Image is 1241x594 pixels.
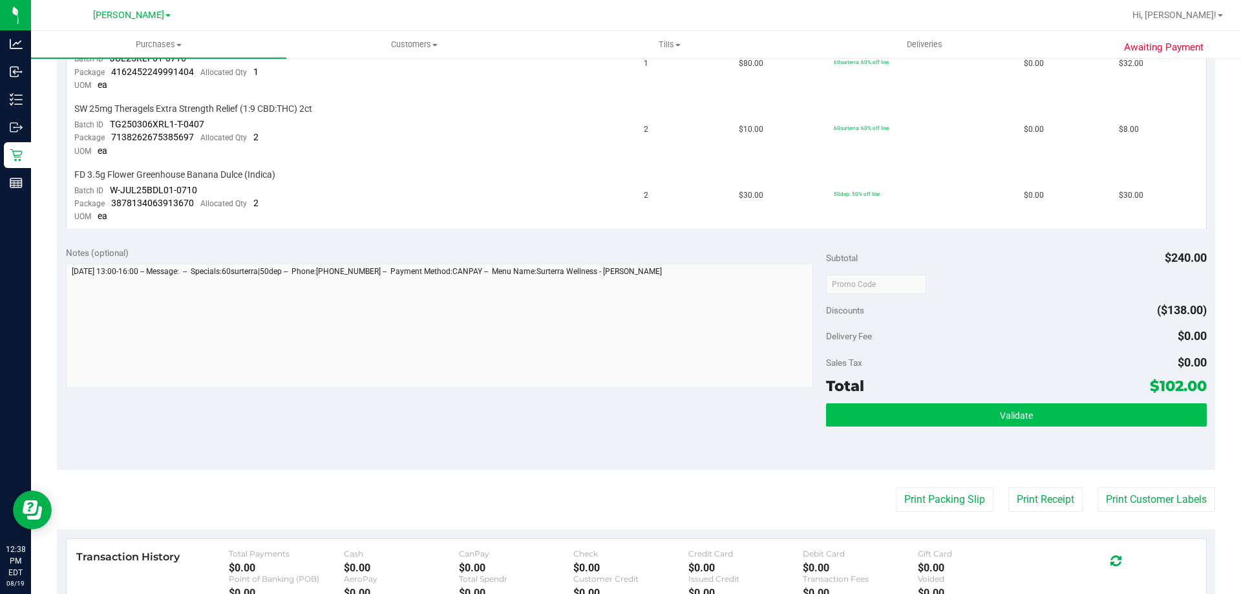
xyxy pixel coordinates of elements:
div: Credit Card [688,549,803,558]
a: Customers [286,31,542,58]
div: Transaction Fees [803,574,918,584]
span: 2 [253,132,259,142]
a: Deliveries [797,31,1052,58]
span: $240.00 [1165,251,1207,264]
span: Sales Tax [826,357,862,368]
span: Delivery Fee [826,331,872,341]
button: Validate [826,403,1206,427]
span: $102.00 [1150,377,1207,395]
span: 2 [644,123,648,136]
span: Deliveries [889,39,960,50]
span: FD 3.5g Flower Greenhouse Banana Dulce (Indica) [74,169,275,181]
inline-svg: Inventory [10,93,23,106]
div: AeroPay [344,574,459,584]
inline-svg: Inbound [10,65,23,78]
a: Tills [542,31,797,58]
span: $0.00 [1024,58,1044,70]
span: UOM [74,81,91,90]
div: Issued Credit [688,574,803,584]
div: CanPay [459,549,574,558]
inline-svg: Reports [10,176,23,189]
div: $0.00 [229,562,344,574]
span: $0.00 [1178,329,1207,343]
div: Debit Card [803,549,918,558]
div: $0.00 [688,562,803,574]
span: Awaiting Payment [1124,40,1204,55]
span: Purchases [31,39,286,50]
inline-svg: Retail [10,149,23,162]
span: Tills [542,39,796,50]
span: TG250306XRL1-T-0407 [110,119,204,129]
button: Print Packing Slip [896,487,993,512]
span: Package [74,133,105,142]
span: $8.00 [1119,123,1139,136]
span: $0.00 [1024,189,1044,202]
span: 2 [644,189,648,202]
span: SW 25mg Theragels Extra Strength Relief (1:9 CBD:THC) 2ct [74,103,312,115]
span: Hi, [PERSON_NAME]! [1132,10,1216,20]
span: ea [98,211,107,221]
span: Discounts [826,299,864,322]
span: 60surterra: 60% off line [834,59,889,65]
span: $30.00 [1119,189,1143,202]
span: UOM [74,147,91,156]
span: $0.00 [1178,355,1207,369]
button: Print Receipt [1008,487,1083,512]
span: ea [98,145,107,156]
span: ($138.00) [1157,303,1207,317]
button: Print Customer Labels [1098,487,1215,512]
span: 3878134063913670 [111,198,194,208]
span: $80.00 [739,58,763,70]
span: Allocated Qty [200,199,247,208]
p: 08/19 [6,578,25,588]
span: Customers [287,39,541,50]
span: 60surterra: 60% off line [834,125,889,131]
span: 4162452249991404 [111,67,194,77]
p: 12:38 PM EDT [6,544,25,578]
div: Cash [344,549,459,558]
inline-svg: Outbound [10,121,23,134]
div: Gift Card [918,549,1033,558]
span: Subtotal [826,253,858,263]
span: Package [74,199,105,208]
inline-svg: Analytics [10,37,23,50]
span: Batch ID [74,120,103,129]
span: $30.00 [739,189,763,202]
span: UOM [74,212,91,221]
span: Validate [1000,410,1033,421]
div: Customer Credit [573,574,688,584]
div: Voided [918,574,1033,584]
span: 50dep: 50% off line [834,191,880,197]
div: $0.00 [573,562,688,574]
span: W-JUL25BDL01-0710 [110,185,197,195]
div: Total Spendr [459,574,574,584]
span: 2 [253,198,259,208]
div: Total Payments [229,549,344,558]
div: $0.00 [459,562,574,574]
div: Check [573,549,688,558]
span: Allocated Qty [200,133,247,142]
span: Total [826,377,864,395]
a: Purchases [31,31,286,58]
span: ea [98,80,107,90]
span: [PERSON_NAME] [93,10,164,21]
div: $0.00 [803,562,918,574]
span: $0.00 [1024,123,1044,136]
div: $0.00 [918,562,1033,574]
span: 7138262675385697 [111,132,194,142]
span: 1 [644,58,648,70]
span: Notes (optional) [66,248,129,258]
div: Point of Banking (POB) [229,574,344,584]
iframe: Resource center [13,491,52,529]
span: $10.00 [739,123,763,136]
span: Package [74,68,105,77]
span: Allocated Qty [200,68,247,77]
span: $32.00 [1119,58,1143,70]
span: 1 [253,67,259,77]
span: Batch ID [74,54,103,63]
span: Batch ID [74,186,103,195]
input: Promo Code [826,275,926,294]
div: $0.00 [344,562,459,574]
